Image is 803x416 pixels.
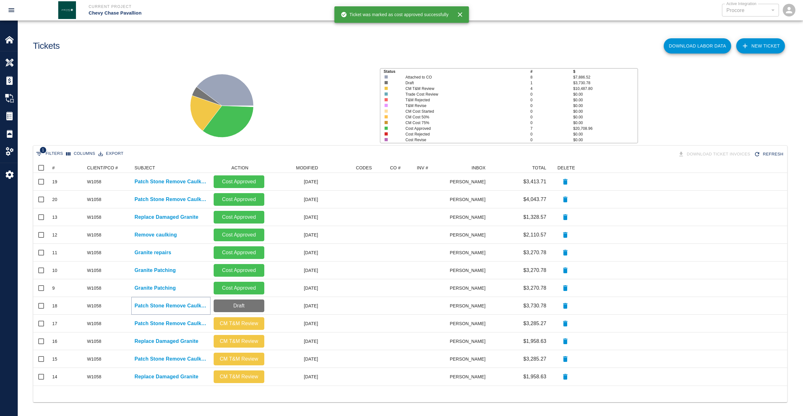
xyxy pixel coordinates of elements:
[40,147,46,153] span: 1
[135,163,155,173] div: SUBJECT
[135,249,171,256] p: Granite repairs
[753,149,786,160] button: Refresh
[726,7,775,14] div: Procore
[405,80,518,86] p: Draft
[530,97,573,103] p: 0
[677,149,753,160] div: Tickets download in groups of 15
[267,332,321,350] div: [DATE]
[341,9,449,20] div: Ticket was marked as cost approved successfully
[573,86,637,91] p: $10,487.80
[135,284,176,292] p: Granite Patching
[87,232,101,238] div: W1058
[450,244,489,262] div: [PERSON_NAME]
[216,213,262,221] p: Cost Approved
[405,74,518,80] p: Attached to CO
[52,320,57,327] div: 17
[135,267,176,274] a: Granite Patching
[135,196,207,203] p: Patch Stone Remove Caulking
[135,373,198,381] a: Replace Damaged Granite
[216,249,262,256] p: Cost Approved
[557,163,575,173] div: DELETE
[216,267,262,274] p: Cost Approved
[296,163,318,173] div: MODIFIED
[405,137,518,143] p: Cost Revise
[414,163,450,173] div: INV #
[216,284,262,292] p: Cost Approved
[450,368,489,386] div: [PERSON_NAME]
[472,163,486,173] div: INBOX
[216,320,262,327] p: CM T&M Review
[87,196,101,203] div: W1058
[405,114,518,120] p: CM Cost 50%
[532,163,546,173] div: TOTAL
[52,163,55,173] div: #
[530,103,573,109] p: 0
[405,91,518,97] p: Trade Cost Review
[87,320,101,327] div: W1058
[321,163,375,173] div: CODES
[736,38,785,54] a: NEW TICKET
[52,374,57,380] div: 14
[573,137,637,143] p: $0.00
[135,302,207,310] p: Patch Stone Remove Caulking
[450,226,489,244] div: [PERSON_NAME]
[771,386,803,416] iframe: Chat Widget
[530,74,573,80] p: 8
[405,103,518,109] p: T&M Revise
[49,163,84,173] div: #
[267,163,321,173] div: MODIFIED
[52,285,55,291] div: 9
[58,1,76,19] img: Janeiro Inc
[450,315,489,332] div: [PERSON_NAME]
[87,267,101,274] div: W1058
[573,109,637,114] p: $0.00
[573,91,637,97] p: $0.00
[450,297,489,315] div: [PERSON_NAME]
[489,163,549,173] div: TOTAL
[530,114,573,120] p: 0
[52,303,57,309] div: 18
[523,196,546,203] p: $4,043.77
[450,191,489,208] div: [PERSON_NAME]
[450,173,489,191] div: [PERSON_NAME]
[135,178,207,186] p: Patch Stone Remove Caulking
[52,179,57,185] div: 19
[135,213,198,221] a: Replace Damaged Granite
[135,320,207,327] a: Patch Stone Remove Caulking
[87,374,101,380] div: W1058
[405,120,518,126] p: CM Cost 75%
[267,315,321,332] div: [DATE]
[4,3,19,18] button: open drawer
[450,332,489,350] div: [PERSON_NAME]
[131,163,210,173] div: SUBJECT
[87,179,101,185] div: W1058
[573,126,637,131] p: $20,708.96
[267,208,321,226] div: [DATE]
[417,163,428,173] div: INV #
[523,302,546,310] p: $3,730.78
[135,337,198,345] p: Replace Damaged Granite
[97,149,125,159] button: Export
[267,350,321,368] div: [DATE]
[87,249,101,256] div: W1058
[523,284,546,292] p: $3,270.78
[405,86,518,91] p: CM T&M Review
[135,355,207,363] a: Patch Stone Remove Caulking
[573,97,637,103] p: $0.00
[523,178,546,186] p: $3,413.71
[87,214,101,220] div: W1058
[530,131,573,137] p: 0
[573,120,637,126] p: $0.00
[530,69,573,74] p: #
[87,163,118,173] div: CLIENT/PCO #
[523,355,546,363] p: $3,285.27
[573,80,637,86] p: $3,730.78
[87,303,101,309] div: W1058
[523,249,546,256] p: $3,270.78
[267,173,321,191] div: [DATE]
[450,163,489,173] div: INBOX
[405,97,518,103] p: T&M Rejected
[664,38,731,54] button: Download Labor Data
